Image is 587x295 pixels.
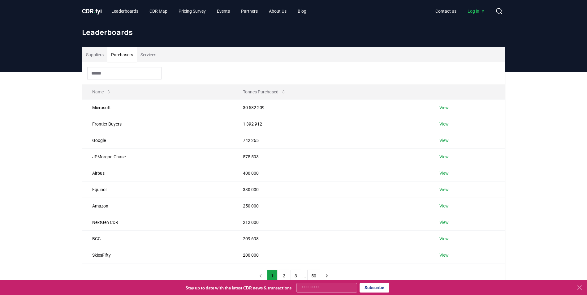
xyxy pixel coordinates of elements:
nav: Main [430,6,490,17]
td: 330 000 [233,181,429,198]
a: View [439,219,449,225]
button: next page [322,270,332,282]
a: Leaderboards [106,6,143,17]
button: Tonnes Purchased [238,86,291,98]
span: Log in [468,8,486,14]
a: CDR.fyi [82,7,102,15]
a: CDR Map [145,6,172,17]
a: View [439,105,449,111]
button: Services [137,47,160,62]
a: View [439,186,449,193]
td: Frontier Buyers [82,116,233,132]
td: NextGen CDR [82,214,233,230]
nav: Main [106,6,311,17]
td: 1 392 912 [233,116,429,132]
a: View [439,252,449,258]
td: Equinor [82,181,233,198]
a: View [439,121,449,127]
td: Airbus [82,165,233,181]
button: 3 [291,270,301,282]
td: 250 000 [233,198,429,214]
td: 212 000 [233,214,429,230]
button: 50 [307,270,320,282]
button: Suppliers [82,47,107,62]
td: JPMorgan Chase [82,148,233,165]
td: Google [82,132,233,148]
button: Purchasers [107,47,137,62]
a: View [439,170,449,176]
button: 2 [279,270,289,282]
a: View [439,137,449,143]
td: 400 000 [233,165,429,181]
td: 30 582 209 [233,99,429,116]
a: View [439,203,449,209]
a: Blog [293,6,311,17]
td: 209 698 [233,230,429,247]
a: Pricing Survey [174,6,211,17]
a: View [439,154,449,160]
td: BCG [82,230,233,247]
a: View [439,236,449,242]
a: About Us [264,6,291,17]
td: 200 000 [233,247,429,263]
button: Name [87,86,116,98]
td: SkiesFifty [82,247,233,263]
a: Events [212,6,235,17]
span: . [93,7,95,15]
span: CDR fyi [82,7,102,15]
a: Partners [236,6,263,17]
button: 1 [267,270,278,282]
td: Amazon [82,198,233,214]
td: Microsoft [82,99,233,116]
td: 575 593 [233,148,429,165]
a: Contact us [430,6,461,17]
a: Log in [463,6,490,17]
td: 742 265 [233,132,429,148]
li: ... [302,272,306,280]
h1: Leaderboards [82,27,505,37]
